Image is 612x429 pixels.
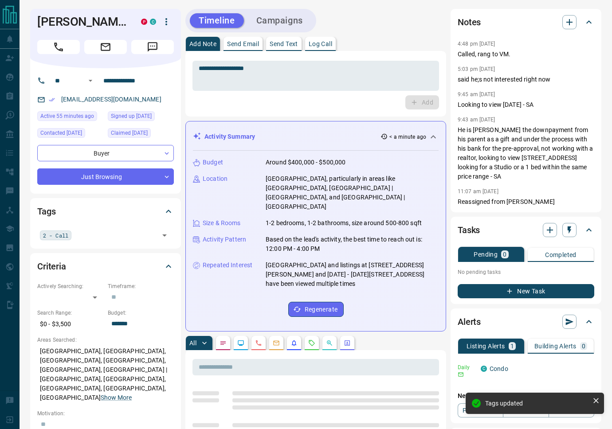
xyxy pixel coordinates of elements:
svg: Email Verified [49,97,55,103]
p: Activity Pattern [203,235,246,244]
span: Message [131,40,174,54]
p: Motivation: [37,409,174,417]
p: Based on the lead's activity, the best time to reach out is: 12:00 PM - 4:00 PM [266,235,439,253]
span: Active 55 minutes ago [40,112,94,121]
div: Just Browsing [37,168,174,185]
p: Search Range: [37,309,103,317]
p: Looking to view [DATE] - SA [458,100,594,109]
p: [GEOGRAPHIC_DATA], particularly in areas like [GEOGRAPHIC_DATA], [GEOGRAPHIC_DATA] | [GEOGRAPHIC_... [266,174,439,211]
div: Sat Sep 11 2021 [37,128,103,140]
p: Budget: [108,309,174,317]
p: Pending [474,251,498,257]
p: Listing Alerts [467,343,505,349]
svg: Email [458,371,464,378]
div: Fri Oct 06 2017 [108,111,174,124]
p: Size & Rooms [203,218,241,228]
h2: Tasks [458,223,480,237]
button: Regenerate [288,302,344,317]
button: Open [85,75,96,86]
svg: Lead Browsing Activity [237,339,244,347]
div: Criteria [37,256,174,277]
p: $0 - $3,500 [37,317,103,331]
p: < a minute ago [389,133,426,141]
p: 4:48 pm [DATE] [458,41,495,47]
span: Call [37,40,80,54]
span: Claimed [DATE] [111,129,148,137]
div: Tasks [458,219,594,241]
div: Buyer [37,145,174,161]
div: Activity Summary< a minute ago [193,129,439,145]
button: Show More [101,393,132,402]
svg: Emails [273,339,280,347]
p: Areas Searched: [37,336,174,344]
button: New Task [458,284,594,298]
div: condos.ca [481,366,487,372]
svg: Calls [255,339,262,347]
p: 1-2 bedrooms, 1-2 bathrooms, size around 500-800 sqft [266,218,422,228]
p: 1 [510,343,514,349]
p: 11:07 am [DATE] [458,188,498,195]
svg: Opportunities [326,339,333,347]
p: Timeframe: [108,282,174,290]
div: Notes [458,12,594,33]
div: Tue Apr 16 2024 [108,128,174,140]
p: New Alert: [458,391,594,401]
div: Tags updated [485,400,589,407]
p: Around $400,000 - $500,000 [266,158,345,167]
h2: Tags [37,204,55,218]
p: Budget [203,158,223,167]
p: 5:03 pm [DATE] [458,66,495,72]
p: All [189,340,196,346]
h2: Criteria [37,259,66,273]
div: Tags [37,201,174,222]
button: Open [158,229,171,242]
button: Timeline [190,13,244,28]
p: Reassigned from [PERSON_NAME] [458,197,594,207]
svg: Notes [220,339,227,347]
button: Campaigns [247,13,312,28]
span: Contacted [DATE] [40,129,82,137]
p: [GEOGRAPHIC_DATA] and listings at [STREET_ADDRESS][PERSON_NAME] and [DATE] - [DATE][STREET_ADDRES... [266,261,439,289]
p: No pending tasks [458,265,594,279]
svg: Requests [308,339,315,347]
div: condos.ca [150,19,156,25]
p: He is [PERSON_NAME] the downpayment from his parent as a gift and under the process with his bank... [458,125,594,181]
p: Repeated Interest [203,261,252,270]
div: Alerts [458,311,594,332]
p: Building Alerts [534,343,577,349]
p: [GEOGRAPHIC_DATA], [GEOGRAPHIC_DATA], [GEOGRAPHIC_DATA], [GEOGRAPHIC_DATA], [GEOGRAPHIC_DATA], [G... [37,344,174,405]
a: Property [458,403,503,417]
p: Send Email [227,41,259,47]
p: 9:45 am [DATE] [458,91,495,97]
div: Wed Aug 13 2025 [37,111,103,124]
p: Location [203,174,228,183]
span: Email [84,40,127,54]
p: Log Call [309,41,332,47]
p: Add Note [189,41,216,47]
h2: Alerts [458,315,481,329]
svg: Listing Alerts [290,339,298,347]
p: Daily [458,363,475,371]
span: Signed up [DATE] [111,112,152,121]
p: Activity Summary [204,132,255,141]
a: [EMAIL_ADDRESS][DOMAIN_NAME] [61,96,161,103]
p: said he;s not interested right now [458,75,594,84]
p: Called, rang to VM. [458,50,594,59]
p: 9:43 am [DATE] [458,117,495,123]
svg: Agent Actions [344,339,351,347]
p: Send Text [270,41,298,47]
a: Condo [490,365,508,372]
div: property.ca [141,19,147,25]
p: Actively Searching: [37,282,103,290]
h1: [PERSON_NAME] [37,15,128,29]
h2: Notes [458,15,481,29]
p: 0 [582,343,585,349]
p: 0 [503,251,506,257]
p: Completed [545,252,577,258]
span: 2 - Call [43,231,68,240]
